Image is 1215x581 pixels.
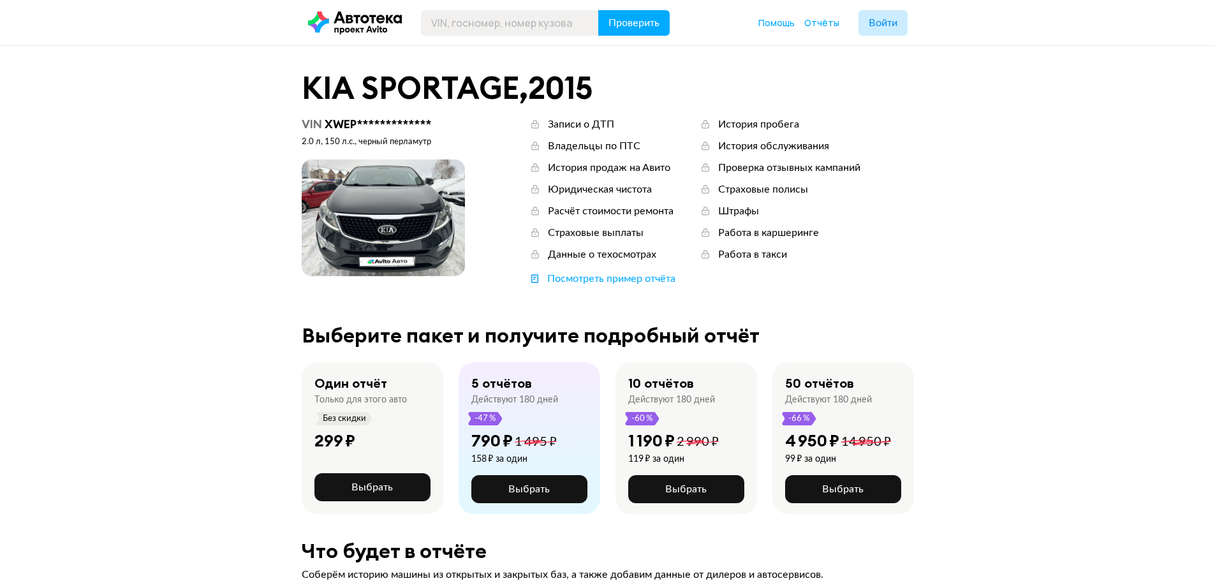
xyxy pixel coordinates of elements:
span: 14 950 ₽ [841,436,891,448]
div: Один отчёт [314,375,387,392]
div: 50 отчётов [785,375,854,392]
div: Посмотреть пример отчёта [547,272,675,286]
span: -66 % [788,412,811,425]
div: 2.0 л, 150 л.c., черный перламутр [302,136,465,148]
span: -47 % [474,412,497,425]
div: 10 отчётов [628,375,694,392]
div: Что будет в отчёте [302,540,914,563]
span: 2 990 ₽ [677,436,719,448]
input: VIN, госномер, номер кузова [421,10,599,36]
div: Проверка отзывных кампаний [718,161,860,175]
button: Войти [858,10,908,36]
span: Проверить [608,18,659,28]
div: 4 950 ₽ [785,430,839,451]
div: Данные о техосмотрах [548,247,656,261]
span: Без скидки [322,412,367,425]
span: Выбрать [822,484,864,494]
span: -60 % [631,412,654,425]
div: Работа в каршеринге [718,226,819,240]
div: 119 ₽ за один [628,453,719,465]
div: Действуют 180 дней [785,394,872,406]
button: Проверить [598,10,670,36]
div: 158 ₽ за один [471,453,557,465]
div: 790 ₽ [471,430,513,451]
a: Отчёты [804,17,839,29]
button: Выбрать [471,475,587,503]
div: Владельцы по ПТС [548,139,640,153]
div: Штрафы [718,204,759,218]
div: Действуют 180 дней [471,394,558,406]
div: Записи о ДТП [548,117,614,131]
div: 5 отчётов [471,375,532,392]
div: Страховые выплаты [548,226,644,240]
button: Выбрать [628,475,744,503]
div: Работа в такси [718,247,787,261]
span: Войти [869,18,897,28]
span: Выбрать [508,484,550,494]
a: Посмотреть пример отчёта [529,272,675,286]
div: 99 ₽ за один [785,453,891,465]
button: Выбрать [314,473,431,501]
div: 299 ₽ [314,430,355,451]
div: Расчёт стоимости ремонта [548,204,674,218]
span: Выбрать [665,484,707,494]
button: Выбрать [785,475,901,503]
span: VIN [302,117,322,131]
div: Выберите пакет и получите подробный отчёт [302,324,914,347]
div: Только для этого авто [314,394,407,406]
div: 1 190 ₽ [628,430,675,451]
div: История обслуживания [718,139,829,153]
div: Юридическая чистота [548,182,652,196]
div: История пробега [718,117,799,131]
div: KIA SPORTAGE , 2015 [302,71,914,105]
span: 1 495 ₽ [515,436,557,448]
div: История продаж на Авито [548,161,670,175]
div: Действуют 180 дней [628,394,715,406]
a: Помощь [758,17,795,29]
span: Выбрать [351,482,393,492]
div: Страховые полисы [718,182,808,196]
